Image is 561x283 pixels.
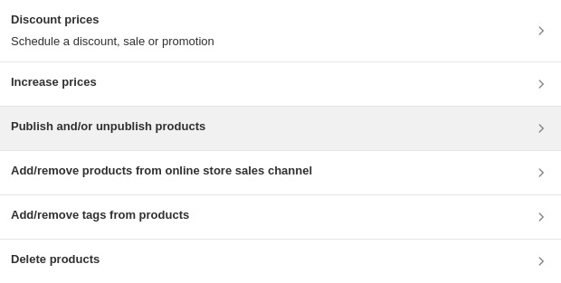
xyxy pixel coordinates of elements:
[11,73,97,91] h3: Increase prices
[11,162,312,180] h3: Add/remove products from online store sales channel
[11,206,189,224] h3: Add/remove tags from products
[11,33,214,51] p: Schedule a discount, sale or promotion
[11,11,214,29] h3: Discount prices
[11,250,100,269] h3: Delete products
[11,118,205,136] h3: Publish and/or unpublish products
